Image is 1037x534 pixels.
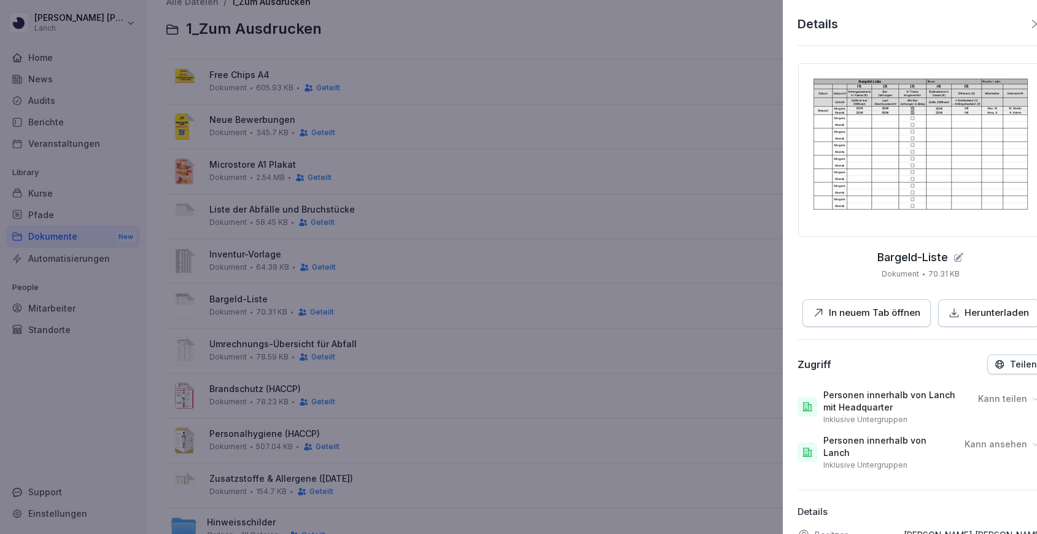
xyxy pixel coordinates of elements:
p: Personen innerhalb von Lanch mit Headquarter [823,389,968,414]
button: In neuem Tab öffnen [802,299,930,327]
p: Bargeld-Liste [877,251,948,264]
div: Zugriff [798,358,831,371]
p: Kann teilen [978,393,1027,405]
p: Teilen [1010,359,1037,369]
p: Kann ansehen [965,438,1027,450]
p: Personen innerhalb von Lanch [823,434,955,459]
p: 70.31 KB [928,269,960,280]
p: Herunterladen [964,306,1028,320]
p: Inklusive Untergruppen [823,460,907,470]
p: Inklusive Untergruppen [823,415,907,425]
p: In neuem Tab öffnen [828,306,920,320]
p: Dokument [882,269,919,280]
p: Details [798,15,838,33]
